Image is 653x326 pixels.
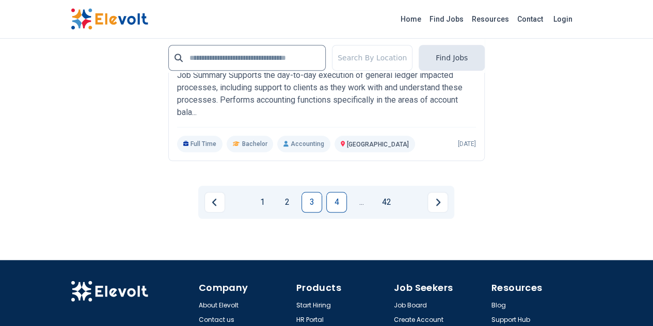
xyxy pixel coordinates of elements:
[491,316,530,324] a: Support Hub
[296,281,388,295] h4: Products
[347,141,409,148] span: [GEOGRAPHIC_DATA]
[326,192,347,213] a: Page 4
[394,281,485,295] h4: Job Seekers
[394,301,427,309] a: Job Board
[301,192,322,213] a: Page 3 is your current page
[351,192,372,213] a: Jump forward
[199,301,238,309] a: About Elevolt
[204,192,448,213] ul: Pagination
[468,11,513,27] a: Resources
[277,192,297,213] a: Page 2
[71,8,148,30] img: Elevolt
[491,281,583,295] h4: Resources
[458,140,476,148] p: [DATE]
[199,281,290,295] h4: Company
[242,140,267,148] span: Bachelor
[296,301,331,309] a: Start Hiring
[425,11,468,27] a: Find Jobs
[491,301,506,309] a: Blog
[396,11,425,27] a: Home
[601,276,653,326] iframe: Chat Widget
[277,136,330,152] p: Accounting
[71,281,148,302] img: Elevolt
[547,9,579,29] a: Login
[427,192,448,213] a: Next page
[204,192,225,213] a: Previous page
[177,136,223,152] p: Full Time
[252,192,273,213] a: Page 1
[419,45,485,71] button: Find Jobs
[296,316,324,324] a: HR Portal
[199,316,234,324] a: Contact us
[376,192,396,213] a: Page 42
[394,316,443,324] a: Create Account
[177,37,476,152] a: MarriottTax AccountantMarriottJob Summary Supports the day-to-day execution of general ledger imp...
[177,69,476,119] p: Job Summary Supports the day-to-day execution of general ledger impacted processes, including sup...
[513,11,547,27] a: Contact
